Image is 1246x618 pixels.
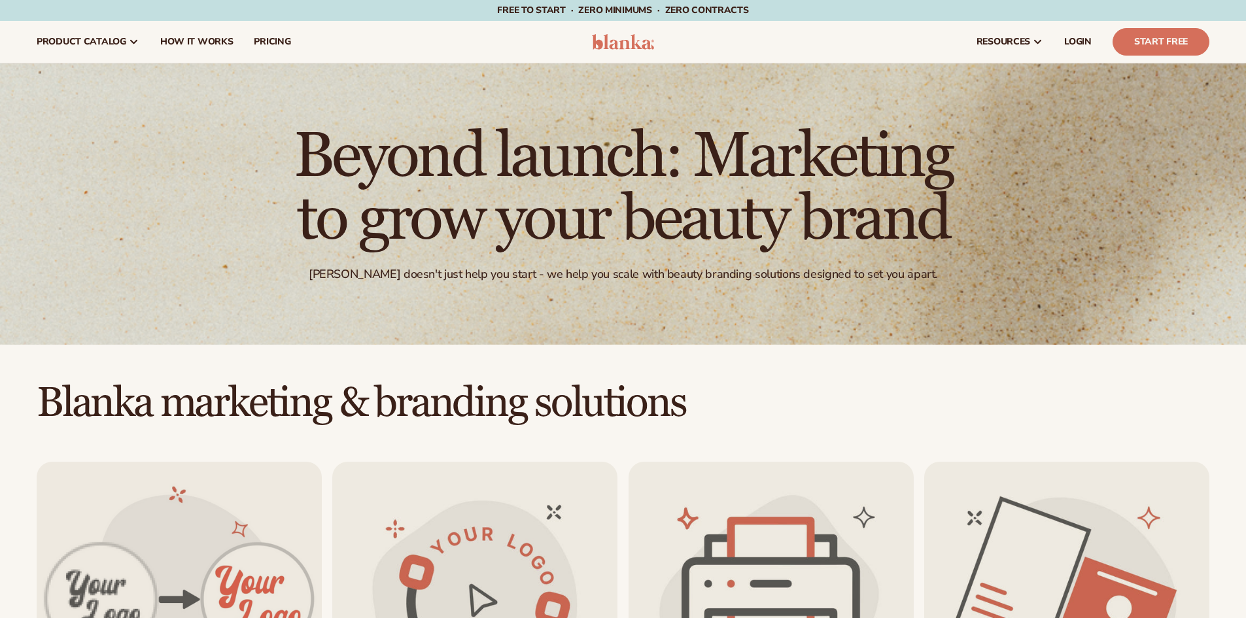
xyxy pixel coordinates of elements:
[592,34,654,50] img: logo
[150,21,244,63] a: How It Works
[243,21,301,63] a: pricing
[977,37,1030,47] span: resources
[497,4,748,16] span: Free to start · ZERO minimums · ZERO contracts
[1054,21,1102,63] a: LOGIN
[966,21,1054,63] a: resources
[1113,28,1209,56] a: Start Free
[37,37,126,47] span: product catalog
[160,37,234,47] span: How It Works
[264,126,983,251] h1: Beyond launch: Marketing to grow your beauty brand
[254,37,290,47] span: pricing
[26,21,150,63] a: product catalog
[1064,37,1092,47] span: LOGIN
[309,267,937,282] div: [PERSON_NAME] doesn't just help you start - we help you scale with beauty branding solutions desi...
